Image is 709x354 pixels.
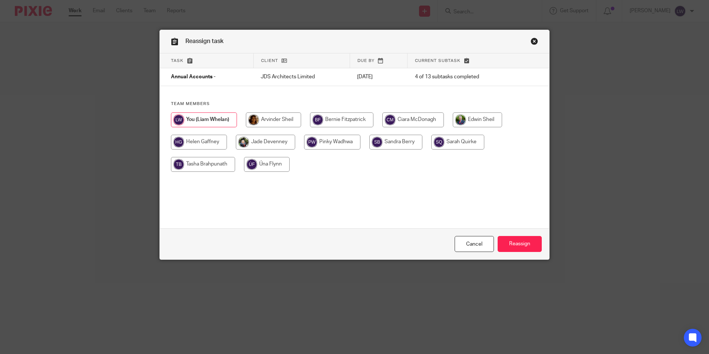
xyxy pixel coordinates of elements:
span: Client [261,59,278,63]
td: 4 of 13 subtasks completed [408,68,518,86]
span: Annual Accounts - [171,75,215,80]
a: Close this dialog window [531,37,538,47]
p: JDS Architects Limited [261,73,342,81]
span: Current subtask [415,59,461,63]
p: [DATE] [357,73,400,81]
a: Close this dialog window [455,236,494,252]
span: Task [171,59,184,63]
input: Reassign [498,236,542,252]
span: Due by [357,59,375,63]
span: Reassign task [185,38,224,44]
h4: Team members [171,101,538,107]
